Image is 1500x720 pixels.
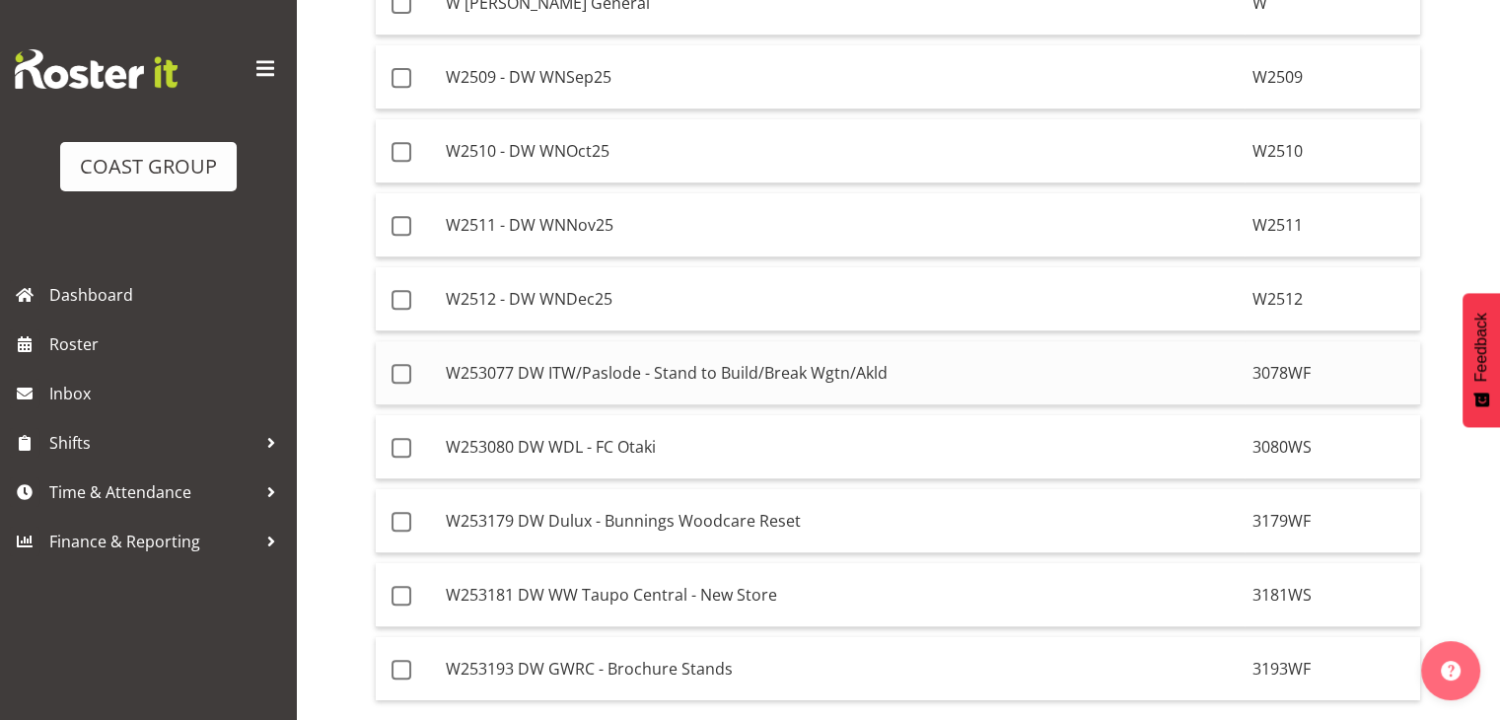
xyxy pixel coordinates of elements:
[1245,267,1420,331] td: W2512
[49,379,286,408] span: Inbox
[1245,637,1420,700] td: 3193WF
[1245,563,1420,627] td: 3181WS
[49,527,256,556] span: Finance & Reporting
[438,563,1245,627] td: W253181 DW WW Taupo Central - New Store
[438,267,1245,331] td: W2512 - DW WNDec25
[438,193,1245,257] td: W2511 - DW WNNov25
[49,329,286,359] span: Roster
[1441,661,1461,681] img: help-xxl-2.png
[1472,313,1490,382] span: Feedback
[49,477,256,507] span: Time & Attendance
[1245,45,1420,109] td: W2509
[1245,193,1420,257] td: W2511
[438,341,1245,405] td: W253077 DW ITW/Paslode - Stand to Build/Break Wgtn/Akld
[80,152,217,181] div: COAST GROUP
[1245,489,1420,553] td: 3179WF
[438,45,1245,109] td: W2509 - DW WNSep25
[49,428,256,458] span: Shifts
[438,637,1245,700] td: W253193 DW GWRC - Brochure Stands
[1245,341,1420,405] td: 3078WF
[438,119,1245,183] td: W2510 - DW WNOct25
[438,415,1245,479] td: W253080 DW WDL - FC Otaki
[1245,119,1420,183] td: W2510
[1463,293,1500,427] button: Feedback - Show survey
[1245,415,1420,479] td: 3080WS
[15,49,178,89] img: Rosterit website logo
[438,489,1245,553] td: W253179 DW Dulux - Bunnings Woodcare Reset
[49,280,286,310] span: Dashboard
